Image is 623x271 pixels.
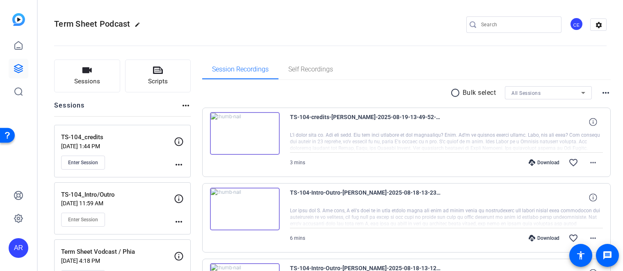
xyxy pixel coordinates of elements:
div: AR [9,238,28,258]
mat-icon: more_horiz [174,160,184,170]
div: Download [525,159,564,166]
mat-icon: more_horiz [181,101,191,110]
mat-icon: more_horiz [588,233,598,243]
p: TS-104_Intro/Outro [61,190,174,200]
img: thumb-nail [210,188,280,230]
span: Self Recordings [288,66,333,73]
span: TS-104-Intro-Outro-[PERSON_NAME]-2025-08-18-13-23-55-139-0 [290,188,442,207]
button: Enter Session [61,156,105,170]
span: TS-104-credits-[PERSON_NAME]-2025-08-19-13-49-52-461-0 [290,112,442,132]
mat-icon: more_horiz [174,217,184,227]
p: Bulk select [463,88,496,98]
p: Term Sheet Vodcast / Phia [61,247,174,257]
span: All Sessions [511,90,541,96]
mat-icon: message [602,250,612,260]
img: blue-gradient.svg [12,13,25,26]
button: Sessions [54,60,120,92]
mat-icon: settings [591,19,607,31]
mat-icon: accessibility [576,250,586,260]
input: Search [481,20,555,30]
mat-icon: radio_button_unchecked [450,88,463,98]
span: Enter Session [68,216,98,223]
span: Session Recordings [212,66,269,73]
div: Download [525,235,564,241]
p: [DATE] 11:59 AM [61,200,174,207]
p: [DATE] 1:44 PM [61,143,174,149]
mat-icon: more_horiz [588,158,598,168]
mat-icon: favorite_border [568,233,578,243]
p: [DATE] 4:18 PM [61,257,174,264]
span: Term Sheet Podcast [54,19,130,29]
img: thumb-nail [210,112,280,155]
mat-icon: favorite_border [568,158,578,168]
button: Enter Session [61,213,105,227]
h2: Sessions [54,101,85,116]
span: Scripts [148,77,168,86]
ngx-avatar: Ceylan Ersoy [570,17,584,32]
span: 6 mins [290,235,305,241]
mat-icon: more_horiz [601,88,611,98]
p: TS-104_credits [61,133,174,142]
button: Scripts [125,60,191,92]
mat-icon: edit [135,22,144,32]
div: CE [570,17,583,31]
span: Enter Session [68,159,98,166]
span: 3 mins [290,160,305,165]
span: Sessions [74,77,100,86]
